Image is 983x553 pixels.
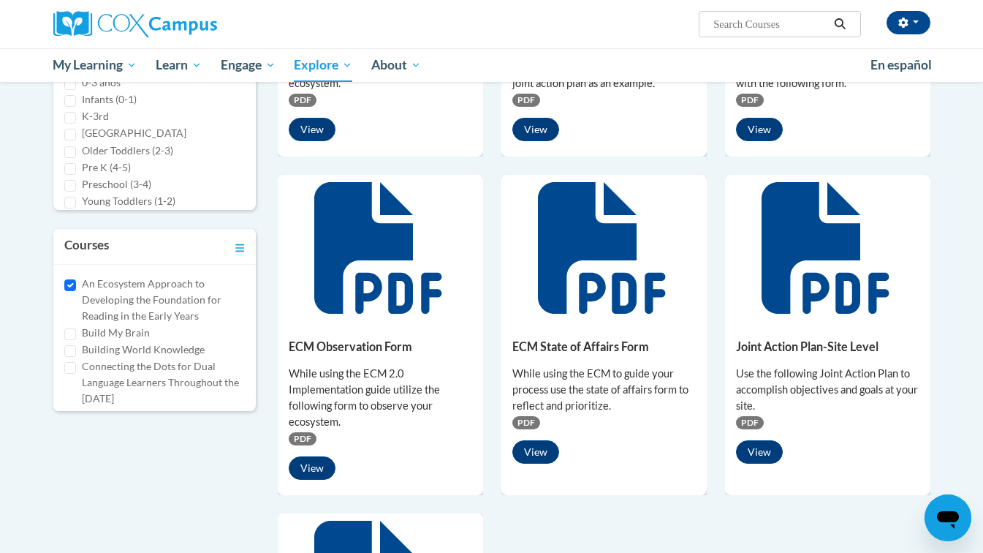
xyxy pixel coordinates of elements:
[736,339,919,353] h5: Joint Action Plan-Site Level
[82,408,246,440] label: Cox Campus Structured Literacy Certificate Exam
[512,416,540,429] span: PDF
[82,108,109,124] label: K-3rd
[64,236,109,257] h3: Courses
[289,456,335,480] button: View
[146,48,211,82] a: Learn
[82,176,151,192] label: Preschool (3-4)
[82,143,173,159] label: Older Toddlers (2-3)
[82,276,246,324] label: An Ecosystem Approach to Developing the Foundation for Reading in the Early Years
[53,56,137,74] span: My Learning
[289,118,335,141] button: View
[82,193,175,209] label: Young Toddlers (1-2)
[82,358,246,407] label: Connecting the Dots for Dual Language Learners Throughout the [DATE]
[284,48,362,82] a: Explore
[736,118,783,141] button: View
[512,440,559,464] button: View
[736,440,783,464] button: View
[53,11,217,37] img: Cox Campus
[512,94,540,107] span: PDF
[82,125,186,141] label: [GEOGRAPHIC_DATA]
[736,416,764,429] span: PDF
[736,366,919,414] div: Use the following Joint Action Plan to accomplish objectives and goals at your site.
[82,325,150,341] label: Build My Brain
[512,118,559,141] button: View
[925,494,971,541] iframe: Button to launch messaging window
[82,75,121,91] label: 0-3 años
[289,339,472,353] h5: ECM Observation Form
[82,159,131,176] label: Pre K (4-5)
[870,57,932,72] span: En español
[44,48,147,82] a: My Learning
[156,56,202,74] span: Learn
[861,50,941,80] a: En español
[221,56,276,74] span: Engage
[53,11,331,37] a: Cox Campus
[512,339,696,353] h5: ECM State of Affairs Form
[289,432,316,445] span: PDF
[82,342,205,358] label: Building World Knowledge
[362,48,430,82] a: About
[829,15,851,33] button: Search
[294,56,352,74] span: Explore
[371,56,421,74] span: About
[31,48,952,82] div: Main menu
[887,11,930,34] button: Account Settings
[211,48,285,82] a: Engage
[289,94,316,107] span: PDF
[512,366,696,414] div: While using the ECM to guide your process use the state of affairs form to reflect and prioritize.
[736,94,764,107] span: PDF
[712,15,829,33] input: Search Courses
[289,366,472,430] div: While using the ECM 2.0 Implementation guide utilize the following form to observe your ecosystem.
[235,236,245,257] a: Toggle collapse
[82,91,137,108] label: Infants (0-1)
